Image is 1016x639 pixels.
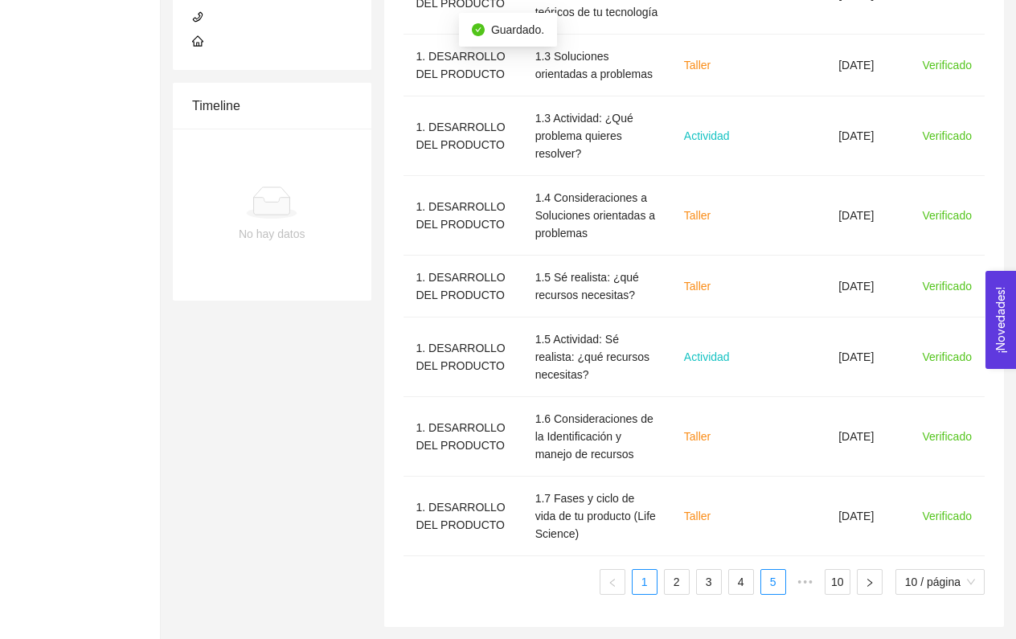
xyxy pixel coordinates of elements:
[922,129,971,142] span: Verificado
[922,510,971,522] span: Verificado
[793,569,818,595] span: •••
[522,317,671,397] td: 1.5 Actividad: Sé realista: ¿qué recursos necesitas?
[922,209,971,222] span: Verificado
[857,569,883,595] li: Página siguiente
[728,569,754,595] li: 4
[205,225,339,243] div: No hay datos
[825,317,909,397] td: [DATE]
[825,397,909,477] td: [DATE]
[825,96,909,176] td: [DATE]
[825,256,909,317] td: [DATE]
[665,570,689,594] a: 2
[404,35,522,96] td: 1. DESARROLLO DEL PRODUCTO
[472,23,485,36] span: check-circle
[522,176,671,256] td: 1.4 Consideraciones a Soluciones orientadas a problemas
[192,83,352,129] div: Timeline
[684,129,730,142] span: Actividad
[895,569,985,595] div: tamaño de página
[522,96,671,176] td: 1.3 Actividad: ¿Qué problema quieres resolver?
[684,430,711,443] span: Taller
[865,578,875,588] span: right
[404,397,522,477] td: 1. DESARROLLO DEL PRODUCTO
[522,256,671,317] td: 1.5 Sé realista: ¿qué recursos necesitas?
[404,477,522,556] td: 1. DESARROLLO DEL PRODUCTO
[985,271,1016,369] button: Open Feedback Widget
[922,430,971,443] span: Verificado
[825,176,909,256] td: [DATE]
[760,569,786,595] li: 5
[608,578,617,588] span: left
[404,176,522,256] td: 1. DESARROLLO DEL PRODUCTO
[192,11,203,23] span: phone
[600,569,625,595] li: Página anterior
[696,569,722,595] li: 3
[600,569,625,595] button: left
[922,59,971,72] span: Verificado
[522,477,671,556] td: 1.7 Fases y ciclo de vida de tu producto (Life Science)
[684,510,711,522] span: Taller
[491,23,544,36] span: Guardado.
[404,256,522,317] td: 1. DESARROLLO DEL PRODUCTO
[404,317,522,397] td: 1. DESARROLLO DEL PRODUCTO
[729,570,753,594] a: 4
[793,569,818,595] li: 5 páginas siguientes
[825,570,850,594] a: 10
[192,35,203,47] span: home
[404,96,522,176] td: 1. DESARROLLO DEL PRODUCTO
[922,350,971,363] span: Verificado
[684,350,730,363] span: Actividad
[632,569,658,595] li: 1
[684,59,711,72] span: Taller
[684,209,711,222] span: Taller
[905,570,975,594] span: 10 / página
[664,569,690,595] li: 2
[857,569,883,595] button: right
[922,280,971,293] span: Verificado
[761,570,785,594] a: 5
[825,569,850,595] li: 10
[633,570,657,594] a: 1
[522,35,671,96] td: 1.3 Soluciones orientadas a problemas
[522,397,671,477] td: 1.6 Consideraciones de la Identificación y manejo de recursos
[825,477,909,556] td: [DATE]
[825,35,909,96] td: [DATE]
[697,570,721,594] a: 3
[684,280,711,293] span: Taller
